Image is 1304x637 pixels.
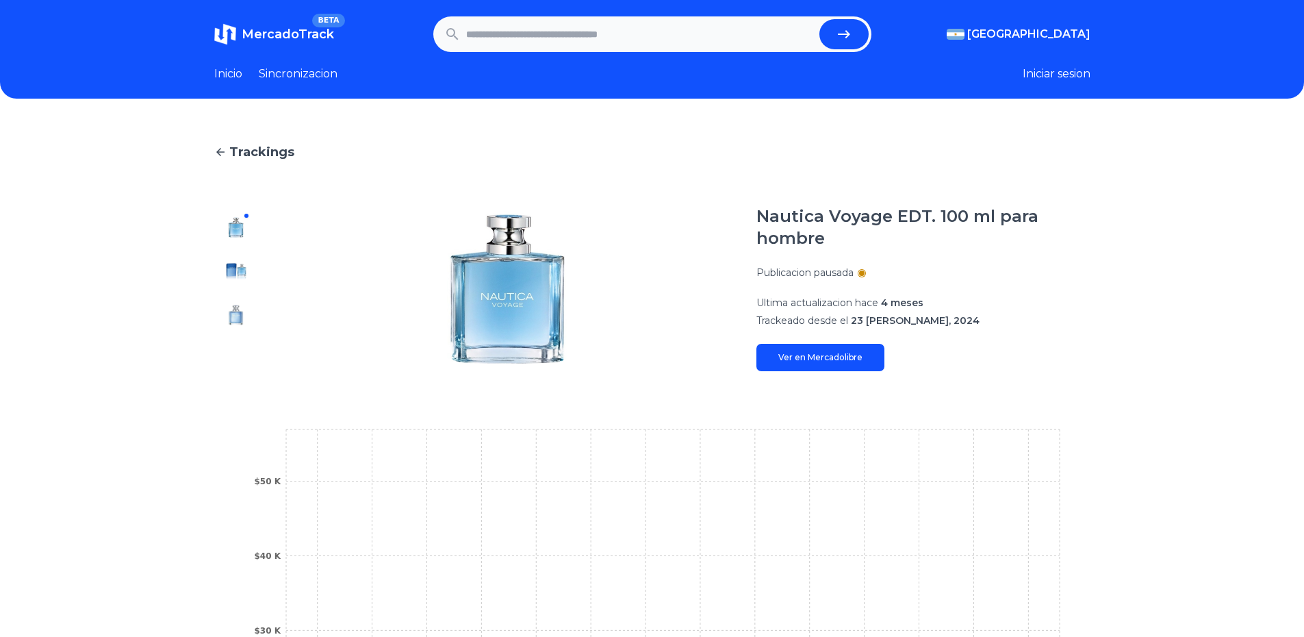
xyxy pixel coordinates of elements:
span: 23 [PERSON_NAME], 2024 [851,314,980,327]
img: Nautica Voyage EDT. 100 ml para hombre [225,260,247,282]
p: Publicacion pausada [756,266,854,279]
span: Trackeado desde el [756,314,848,327]
button: Iniciar sesion [1023,66,1090,82]
tspan: $30 K [254,626,281,636]
img: Nautica Voyage EDT. 100 ml para hombre [225,304,247,326]
a: Ver en Mercadolibre [756,344,884,371]
span: [GEOGRAPHIC_DATA] [967,26,1090,42]
tspan: $50 K [254,477,281,486]
img: Argentina [947,29,964,40]
span: MercadoTrack [242,27,334,42]
img: MercadoTrack [214,23,236,45]
tspan: $40 K [254,551,281,561]
a: Inicio [214,66,242,82]
button: [GEOGRAPHIC_DATA] [947,26,1090,42]
a: MercadoTrackBETA [214,23,334,45]
img: Nautica Voyage EDT. 100 ml para hombre [285,205,729,371]
span: BETA [312,14,344,27]
span: Trackings [229,142,294,162]
span: 4 meses [881,297,923,309]
h1: Nautica Voyage EDT. 100 ml para hombre [756,205,1090,249]
a: Sincronizacion [259,66,337,82]
a: Trackings [214,142,1090,162]
span: Ultima actualizacion hace [756,297,878,309]
img: Nautica Voyage EDT. 100 ml para hombre [225,216,247,238]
